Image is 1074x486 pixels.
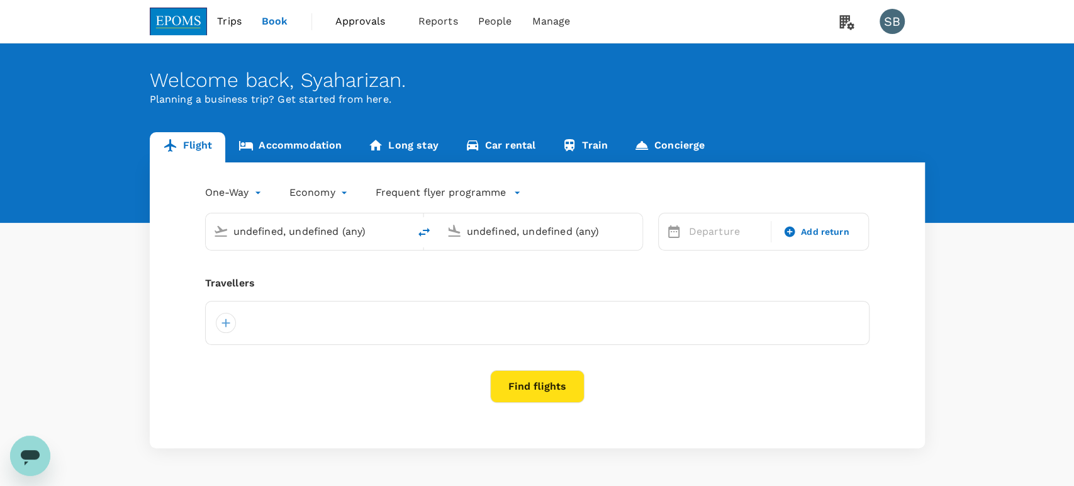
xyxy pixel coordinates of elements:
[355,132,451,162] a: Long stay
[532,14,570,29] span: Manage
[409,217,439,247] button: delete
[634,230,636,232] button: Open
[150,69,925,92] div: Welcome back , Syaharizan .
[205,276,870,291] div: Travellers
[467,222,616,241] input: Going to
[205,183,264,203] div: One-Way
[150,92,925,107] p: Planning a business trip? Get started from here.
[801,225,849,239] span: Add return
[689,224,763,239] p: Departure
[233,222,383,241] input: Depart from
[621,132,718,162] a: Concierge
[335,14,398,29] span: Approvals
[549,132,621,162] a: Train
[217,14,242,29] span: Trips
[150,8,208,35] img: EPOMS SDN BHD
[490,370,585,403] button: Find flights
[880,9,905,34] div: SB
[225,132,355,162] a: Accommodation
[400,230,403,232] button: Open
[478,14,512,29] span: People
[10,436,50,476] iframe: Button to launch messaging window
[289,183,350,203] div: Economy
[376,185,506,200] p: Frequent flyer programme
[452,132,549,162] a: Car rental
[262,14,288,29] span: Book
[150,132,226,162] a: Flight
[376,185,521,200] button: Frequent flyer programme
[418,14,458,29] span: Reports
